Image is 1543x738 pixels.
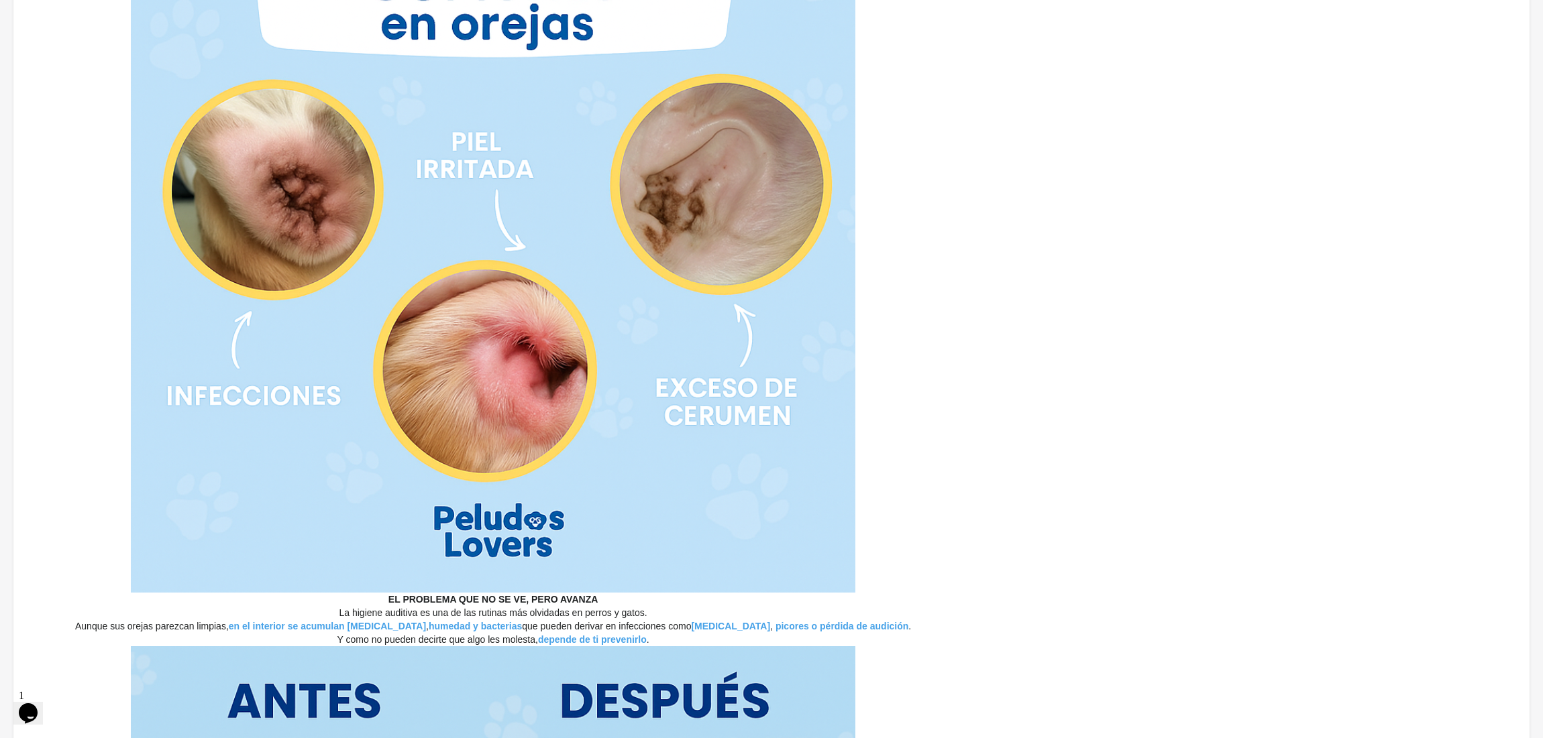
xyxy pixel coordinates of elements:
[13,684,56,725] iframe: chat widget
[538,634,647,645] strong: depende de ti prevenirlo
[691,621,770,631] strong: [MEDICAL_DATA]
[388,594,598,605] strong: EL PROBLEMA QUE NO SE VE, PERO AVANZA
[75,633,911,646] p: Y como no pueden decirte que algo les molesta, .
[229,621,426,631] strong: en el interior se acumulan [MEDICAL_DATA]
[75,606,911,619] p: La higiene auditiva es una de las rutinas más olvidadas en perros y gatos.
[75,619,911,633] p: Aunque sus orejas parezcan limpias, , que pueden derivar en infecciones como , .
[429,621,522,631] strong: humedad y bacterias
[776,621,908,631] span: picores o pérdida de audición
